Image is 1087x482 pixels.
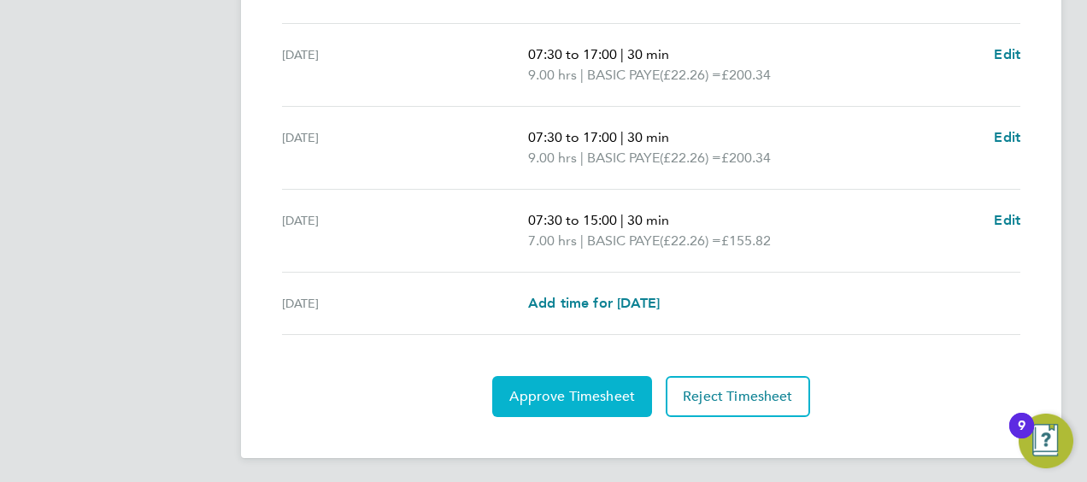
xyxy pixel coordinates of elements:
[587,148,660,168] span: BASIC PAYE
[994,127,1020,148] a: Edit
[994,44,1020,65] a: Edit
[587,231,660,251] span: BASIC PAYE
[580,150,584,166] span: |
[528,293,660,314] a: Add time for [DATE]
[1019,414,1073,468] button: Open Resource Center, 9 new notifications
[620,212,624,228] span: |
[528,150,577,166] span: 9.00 hrs
[587,65,660,85] span: BASIC PAYE
[580,232,584,249] span: |
[282,44,528,85] div: [DATE]
[660,67,721,83] span: (£22.26) =
[1018,426,1025,448] div: 9
[721,150,771,166] span: £200.34
[620,46,624,62] span: |
[666,376,810,417] button: Reject Timesheet
[282,210,528,251] div: [DATE]
[721,67,771,83] span: £200.34
[994,212,1020,228] span: Edit
[994,129,1020,145] span: Edit
[683,388,793,405] span: Reject Timesheet
[627,129,669,145] span: 30 min
[528,67,577,83] span: 9.00 hrs
[492,376,652,417] button: Approve Timesheet
[620,129,624,145] span: |
[282,293,528,314] div: [DATE]
[994,46,1020,62] span: Edit
[627,46,669,62] span: 30 min
[509,388,635,405] span: Approve Timesheet
[627,212,669,228] span: 30 min
[528,212,617,228] span: 07:30 to 15:00
[528,46,617,62] span: 07:30 to 17:00
[721,232,771,249] span: £155.82
[660,150,721,166] span: (£22.26) =
[994,210,1020,231] a: Edit
[528,232,577,249] span: 7.00 hrs
[282,127,528,168] div: [DATE]
[660,232,721,249] span: (£22.26) =
[528,129,617,145] span: 07:30 to 17:00
[580,67,584,83] span: |
[528,295,660,311] span: Add time for [DATE]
